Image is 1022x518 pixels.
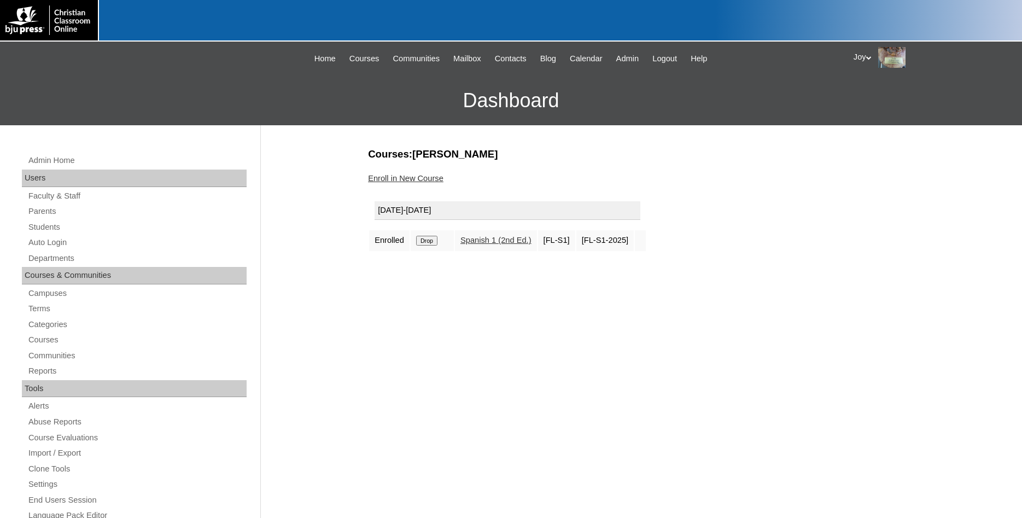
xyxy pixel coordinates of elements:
span: Admin [616,53,639,65]
a: Communities [27,349,247,363]
span: Contacts [495,53,527,65]
img: logo-white.png [5,5,92,35]
a: Departments [27,252,247,265]
div: [DATE]-[DATE] [375,201,640,220]
a: Logout [647,53,682,65]
a: Admin [611,53,645,65]
a: Students [27,220,247,234]
span: Communities [393,53,440,65]
div: Joy [854,47,1011,68]
a: Categories [27,318,247,331]
td: Enrolled [369,230,410,251]
a: Faculty & Staff [27,189,247,203]
a: Clone Tools [27,462,247,476]
a: Help [685,53,713,65]
a: Auto Login [27,236,247,249]
a: Blog [535,53,562,65]
a: Abuse Reports [27,415,247,429]
a: Calendar [564,53,608,65]
span: Help [691,53,707,65]
span: Mailbox [453,53,481,65]
a: Reports [27,364,247,378]
div: Users [22,170,247,187]
a: End Users Session [27,493,247,507]
a: Spanish 1 (2nd Ed.) [460,236,532,245]
span: Courses [349,53,379,65]
span: Home [314,53,336,65]
h3: Courses:[PERSON_NAME] [368,147,909,161]
a: Admin Home [27,154,247,167]
a: Import / Export [27,446,247,460]
span: Calendar [570,53,602,65]
input: Drop [416,236,437,246]
a: Parents [27,205,247,218]
td: [FL-S1] [538,230,575,251]
span: Logout [652,53,677,65]
td: [FL-S1-2025] [576,230,634,251]
a: Courses [344,53,385,65]
a: Communities [388,53,446,65]
span: Blog [540,53,556,65]
a: Mailbox [448,53,487,65]
h3: Dashboard [5,76,1017,125]
a: Home [309,53,341,65]
div: Tools [22,380,247,398]
a: Campuses [27,287,247,300]
a: Enroll in New Course [368,174,443,183]
a: Terms [27,302,247,316]
a: Settings [27,478,247,491]
a: Alerts [27,399,247,413]
img: Joy Dantz [878,47,906,68]
div: Courses & Communities [22,267,247,284]
a: Course Evaluations [27,431,247,445]
a: Contacts [489,53,532,65]
a: Courses [27,333,247,347]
